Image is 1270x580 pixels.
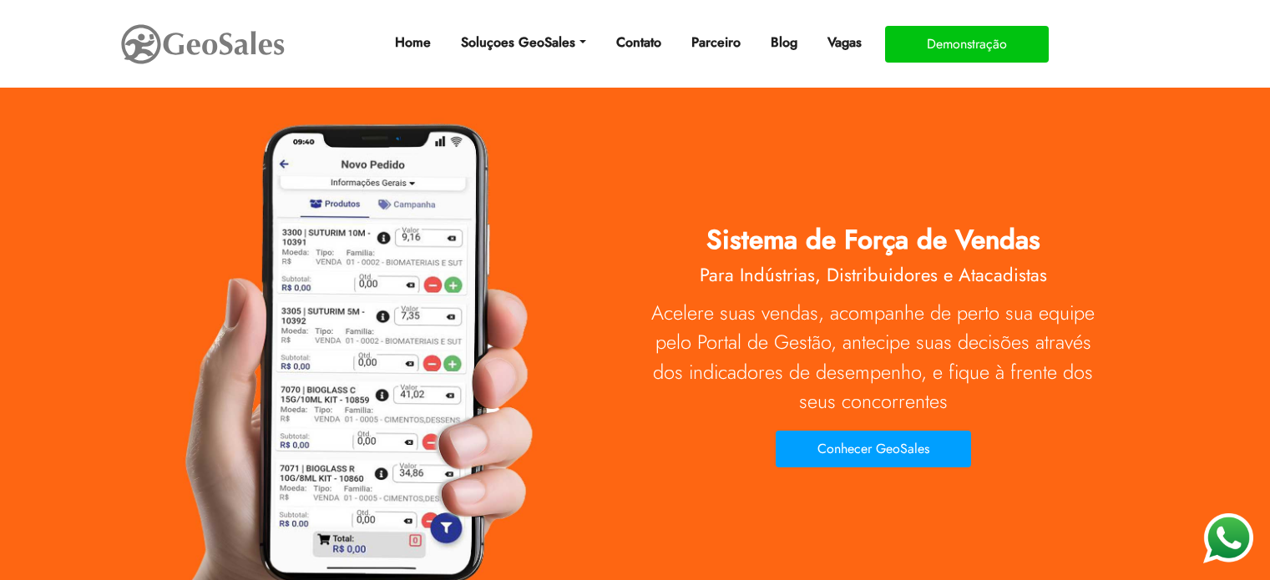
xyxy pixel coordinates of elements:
img: GeoSales [119,21,286,68]
a: Parceiro [685,26,747,59]
button: Conhecer GeoSales [776,431,971,467]
a: Contato [610,26,668,59]
button: Demonstração [885,26,1049,63]
a: Vagas [821,26,868,59]
p: Acelere suas vendas, acompanhe de perto sua equipe pelo Portal de Gestão, antecipe suas decisões ... [648,299,1099,417]
a: Blog [764,26,804,59]
a: Soluçoes GeoSales [454,26,592,59]
img: WhatsApp [1203,513,1253,563]
h2: Para Indústrias, Distribuidores e Atacadistas [648,264,1099,294]
a: Home [388,26,438,59]
span: Sistema de Força de Vendas [706,220,1040,259]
